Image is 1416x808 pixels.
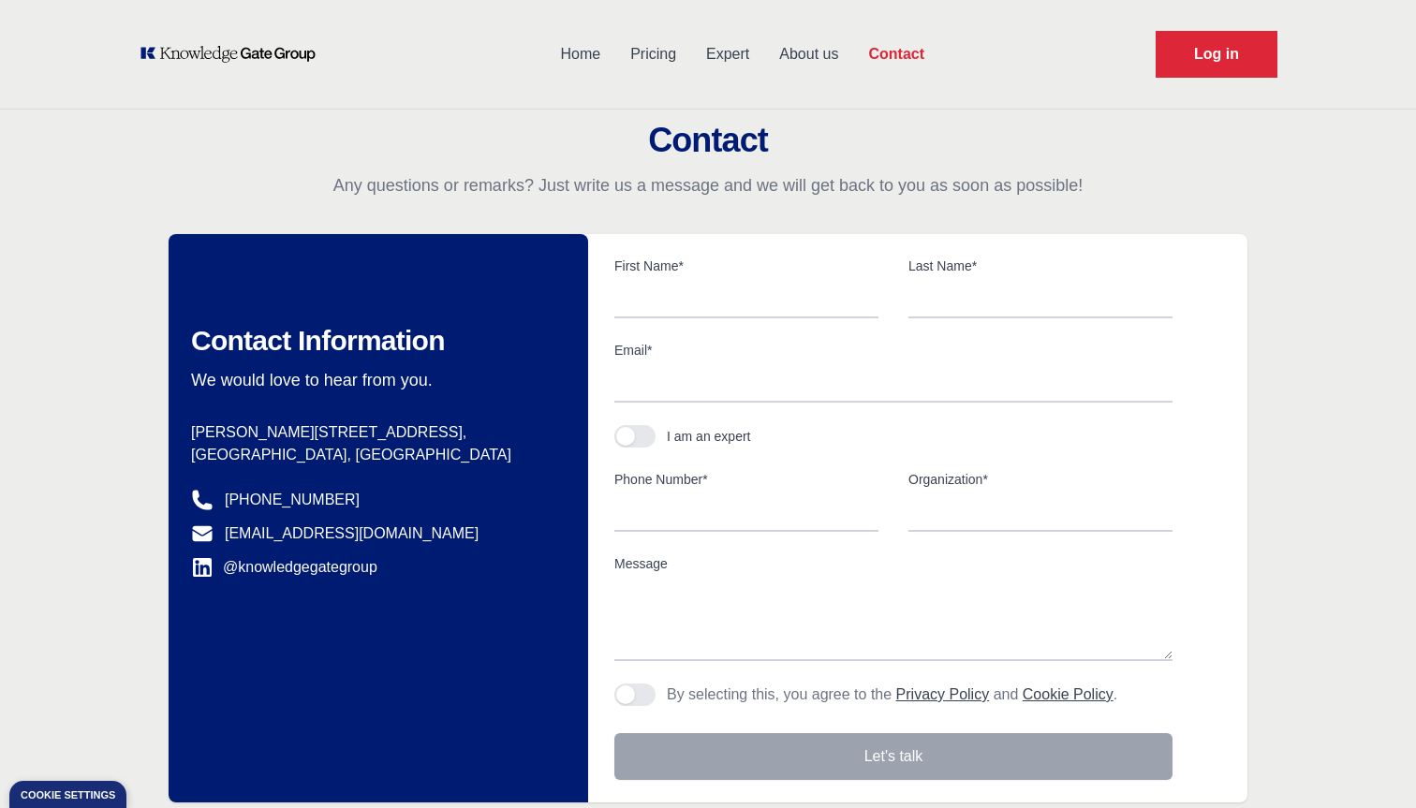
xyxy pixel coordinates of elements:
[21,790,115,801] div: Cookie settings
[191,324,543,358] h2: Contact Information
[191,421,543,444] p: [PERSON_NAME][STREET_ADDRESS],
[853,30,939,79] a: Contact
[908,257,1173,275] label: Last Name*
[667,683,1117,706] p: By selecting this, you agree to the and .
[225,489,360,511] a: [PHONE_NUMBER]
[225,522,479,545] a: [EMAIL_ADDRESS][DOMAIN_NAME]
[191,556,377,579] a: @knowledgegategroup
[908,470,1173,489] label: Organization*
[191,369,543,391] p: We would love to hear from you.
[667,427,751,446] div: I am an expert
[614,470,878,489] label: Phone Number*
[614,257,878,275] label: First Name*
[139,45,329,64] a: KOL Knowledge Platform: Talk to Key External Experts (KEE)
[764,30,853,79] a: About us
[614,733,1173,780] button: Let's talk
[1023,686,1114,702] a: Cookie Policy
[191,444,543,466] p: [GEOGRAPHIC_DATA], [GEOGRAPHIC_DATA]
[615,30,691,79] a: Pricing
[896,686,990,702] a: Privacy Policy
[691,30,764,79] a: Expert
[1322,718,1416,808] iframe: Chat Widget
[1156,31,1277,78] a: Request Demo
[614,341,1173,360] label: Email*
[545,30,615,79] a: Home
[614,554,1173,573] label: Message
